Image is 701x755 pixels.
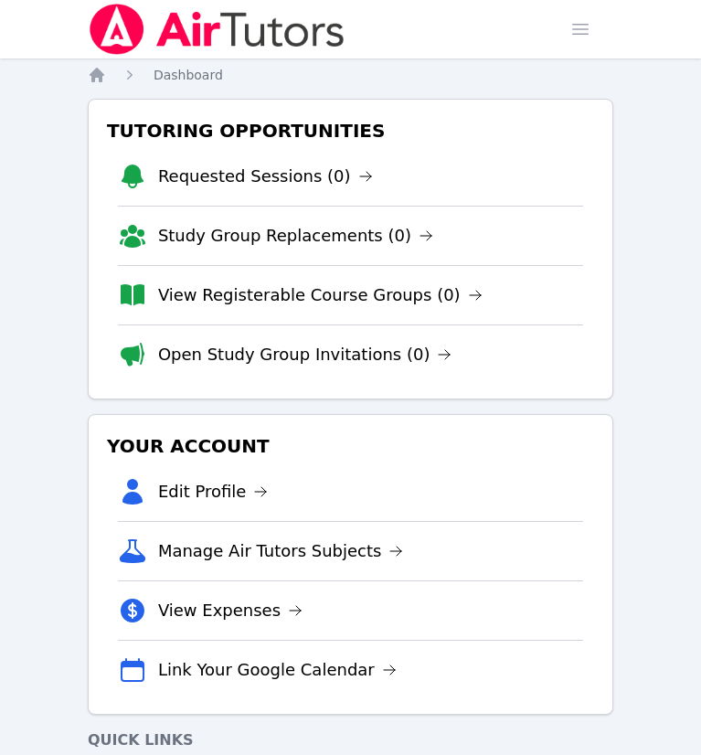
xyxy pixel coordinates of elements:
a: Requested Sessions (0) [158,164,373,189]
a: Open Study Group Invitations (0) [158,342,452,367]
span: Dashboard [154,68,223,82]
h3: Tutoring Opportunities [103,114,598,147]
a: View Expenses [158,598,303,623]
a: Manage Air Tutors Subjects [158,538,404,564]
h4: Quick Links [88,729,613,751]
a: Study Group Replacements (0) [158,223,433,249]
h3: Your Account [103,430,598,463]
a: Dashboard [154,66,223,84]
a: Link Your Google Calendar [158,657,397,683]
a: View Registerable Course Groups (0) [158,282,483,308]
img: Air Tutors [88,4,346,55]
a: Edit Profile [158,479,269,505]
nav: Breadcrumb [88,66,613,84]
